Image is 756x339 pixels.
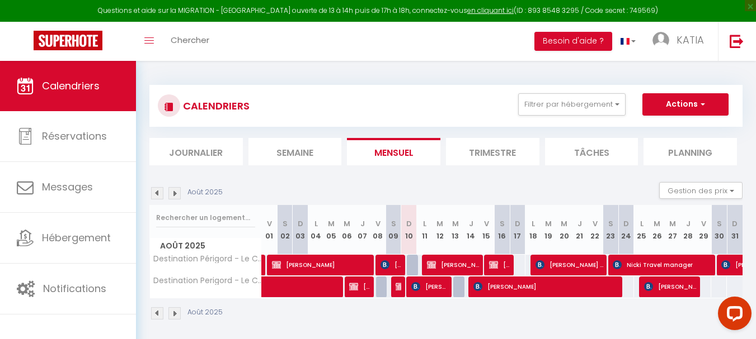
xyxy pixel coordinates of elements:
[525,205,541,255] th: 18
[171,34,209,46] span: Chercher
[730,34,744,48] img: logout
[277,205,293,255] th: 02
[34,31,102,50] img: Super Booking
[314,218,318,229] abbr: L
[608,218,613,229] abbr: S
[652,32,669,49] img: ...
[162,22,218,61] a: Chercher
[561,218,567,229] abbr: M
[701,218,706,229] abbr: V
[515,218,520,229] abbr: D
[644,138,737,165] li: Planning
[572,205,588,255] th: 21
[642,93,729,116] button: Actions
[417,205,433,255] th: 11
[732,218,738,229] abbr: D
[432,205,448,255] th: 12
[717,218,722,229] abbr: S
[391,218,396,229] abbr: S
[381,254,401,275] span: [PERSON_NAME]
[396,276,401,297] span: [PERSON_NAME]
[680,205,696,255] th: 28
[355,205,370,255] th: 07
[518,93,626,116] button: Filtrer par hébergement
[469,218,473,229] abbr: J
[150,238,261,254] span: Août 2025
[463,205,479,255] th: 14
[328,218,335,229] abbr: M
[267,218,272,229] abbr: V
[686,218,691,229] abbr: J
[401,205,417,255] th: 10
[500,218,505,229] abbr: S
[427,254,479,275] span: [PERSON_NAME]
[541,205,556,255] th: 19
[709,292,756,339] iframe: LiveChat chat widget
[644,22,718,61] a: ... KATIA
[654,218,660,229] abbr: M
[665,205,680,255] th: 27
[347,138,440,165] li: Mensuel
[467,6,514,15] a: en cliquant ici
[386,205,401,255] th: 09
[659,182,743,199] button: Gestion des prix
[406,218,412,229] abbr: D
[640,218,644,229] abbr: L
[649,205,665,255] th: 26
[484,218,489,229] abbr: V
[423,218,426,229] abbr: L
[577,218,582,229] abbr: J
[298,218,303,229] abbr: D
[618,205,634,255] th: 24
[711,205,727,255] th: 30
[494,205,510,255] th: 16
[308,205,324,255] th: 04
[411,276,448,297] span: [PERSON_NAME]
[248,138,342,165] li: Semaine
[370,205,386,255] th: 08
[634,205,650,255] th: 25
[344,218,350,229] abbr: M
[473,276,619,297] span: [PERSON_NAME]
[489,254,510,275] span: [PERSON_NAME]
[42,79,100,93] span: Calendriers
[556,205,572,255] th: 20
[156,208,255,228] input: Rechercher un logement...
[593,218,598,229] abbr: V
[152,276,264,285] span: Destination Perigord - Le Clos - Blue River
[603,205,618,255] th: 23
[360,218,365,229] abbr: J
[613,254,712,275] span: Nicki Travel manager
[669,218,676,229] abbr: M
[545,138,638,165] li: Tâches
[272,254,371,275] span: [PERSON_NAME]
[339,205,355,255] th: 06
[180,93,250,118] h3: CALENDRIERS
[536,254,603,275] span: [PERSON_NAME] van der [PERSON_NAME]
[262,205,278,255] th: 01
[149,138,243,165] li: Journalier
[588,205,603,255] th: 22
[479,205,495,255] th: 15
[187,187,223,198] p: Août 2025
[283,218,288,229] abbr: S
[452,218,459,229] abbr: M
[448,205,463,255] th: 13
[42,231,111,245] span: Hébergement
[42,180,93,194] span: Messages
[532,218,535,229] abbr: L
[293,205,308,255] th: 03
[42,129,107,143] span: Réservations
[545,218,552,229] abbr: M
[323,205,339,255] th: 05
[677,33,704,47] span: KATIA
[727,205,743,255] th: 31
[446,138,539,165] li: Trimestre
[436,218,443,229] abbr: M
[696,205,712,255] th: 29
[623,218,629,229] abbr: D
[510,205,525,255] th: 17
[375,218,381,229] abbr: V
[152,255,264,263] span: Destination Périgord - Le Clos - Adélaïde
